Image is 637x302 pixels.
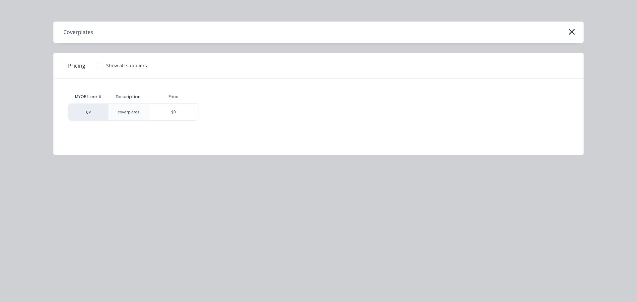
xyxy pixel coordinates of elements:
span: Pricing [68,62,85,70]
div: Description [110,89,146,105]
div: Price [149,90,198,103]
div: MYOB Item # [68,90,108,103]
div: CP [68,103,108,121]
div: Coverplates [63,28,93,36]
div: coverplates [118,109,139,115]
div: Show all suppliers [106,62,147,69]
div: $0 [149,104,198,120]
